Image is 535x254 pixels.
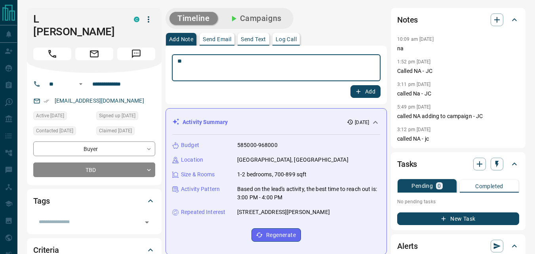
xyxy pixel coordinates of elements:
button: New Task [397,212,519,225]
h1: L [PERSON_NAME] [33,13,122,38]
p: Add Note [169,36,193,42]
div: Notes [397,10,519,29]
div: Thu Dec 26 2024 [96,126,155,138]
button: Regenerate [251,228,301,242]
p: Send Text [241,36,266,42]
div: Tue Jan 28 2025 [33,111,92,122]
p: Log Call [276,36,297,42]
p: [STREET_ADDRESS][PERSON_NAME] [237,208,330,216]
h2: Tasks [397,158,417,170]
p: 0 [438,183,441,189]
span: Claimed [DATE] [99,127,132,135]
div: Tasks [397,155,519,174]
p: Based on the lead's activity, the best time to reach out is: 3:00 PM - 4:00 PM [237,185,380,202]
p: 585000-968000 [237,141,278,149]
span: Message [117,48,155,60]
p: na [397,44,519,53]
p: 10:09 am [DATE] [397,36,434,42]
p: Completed [475,183,503,189]
p: 1:52 pm [DATE] [397,59,431,65]
div: Activity Summary[DATE] [172,115,380,130]
h2: Tags [33,195,50,207]
p: called NA adding to campaign - JC [397,112,519,120]
p: 5:49 pm [DATE] [397,104,431,110]
div: Mon Sep 15 2025 [33,126,92,138]
div: TBD [33,162,155,177]
span: Email [75,48,113,60]
p: called Na - JC [397,90,519,98]
p: 3:12 pm [DATE] [397,127,431,132]
span: Contacted [DATE] [36,127,73,135]
button: Open [141,217,152,228]
p: Called NA - JC [397,67,519,75]
p: Send Email [203,36,231,42]
p: Repeated Interest [181,208,225,216]
div: Buyer [33,141,155,156]
h2: Alerts [397,240,418,252]
h2: Notes [397,13,418,26]
p: Activity Summary [183,118,228,126]
p: No pending tasks [397,196,519,208]
p: Activity Pattern [181,185,220,193]
span: Signed up [DATE] [99,112,135,120]
button: Timeline [169,12,218,25]
button: Campaigns [221,12,289,25]
div: Thu Dec 26 2024 [96,111,155,122]
button: Open [76,79,86,89]
p: Pending [411,183,433,189]
span: Call [33,48,71,60]
div: condos.ca [134,17,139,22]
span: Active [DATE] [36,112,64,120]
p: called NA - jc [397,135,519,143]
p: Size & Rooms [181,170,215,179]
svg: Email Verified [44,98,49,104]
p: Location [181,156,203,164]
button: Add [350,85,381,98]
p: [DATE] [355,119,369,126]
p: [GEOGRAPHIC_DATA], [GEOGRAPHIC_DATA] [237,156,348,164]
div: Tags [33,191,155,210]
p: Budget [181,141,199,149]
a: [EMAIL_ADDRESS][DOMAIN_NAME] [55,97,144,104]
p: 1-2 bedrooms, 700-899 sqft [237,170,307,179]
p: 3:11 pm [DATE] [397,82,431,87]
